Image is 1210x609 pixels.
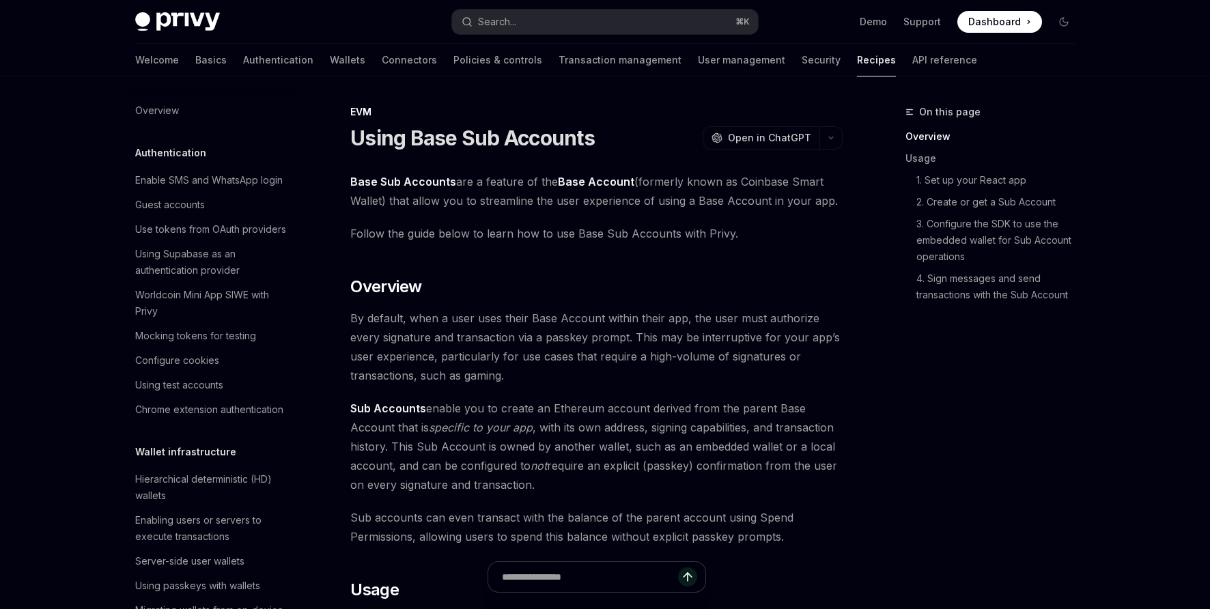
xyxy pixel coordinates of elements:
[124,242,299,283] a: Using Supabase as an authentication provider
[124,373,299,397] a: Using test accounts
[905,169,1086,191] a: 1. Set up your React app
[135,352,219,369] div: Configure cookies
[135,172,283,188] div: Enable SMS and WhatsApp login
[735,16,750,27] span: ⌘ K
[857,44,896,76] a: Recipes
[558,175,634,189] a: Base Account
[802,44,841,76] a: Security
[350,401,426,416] a: Sub Accounts
[135,145,206,161] h5: Authentication
[905,191,1086,213] a: 2. Create or get a Sub Account
[124,324,299,348] a: Mocking tokens for testing
[502,562,678,592] input: Ask a question...
[728,131,811,145] span: Open in ChatGPT
[135,328,256,344] div: Mocking tokens for testing
[350,508,843,546] span: Sub accounts can even transact with the balance of the parent account using Spend Permissions, al...
[135,221,286,238] div: Use tokens from OAuth providers
[452,10,758,34] button: Open search
[124,283,299,324] a: Worldcoin Mini App SIWE with Privy
[531,459,547,472] em: not
[124,508,299,549] a: Enabling users or servers to execute transactions
[124,549,299,573] a: Server-side user wallets
[124,397,299,422] a: Chrome extension authentication
[350,126,595,150] h1: Using Base Sub Accounts
[453,44,542,76] a: Policies & controls
[957,11,1042,33] a: Dashboard
[124,348,299,373] a: Configure cookies
[860,15,887,29] a: Demo
[703,126,819,150] button: Open in ChatGPT
[135,44,179,76] a: Welcome
[912,44,977,76] a: API reference
[135,578,260,594] div: Using passkeys with wallets
[124,98,299,123] a: Overview
[124,467,299,508] a: Hierarchical deterministic (HD) wallets
[478,14,516,30] div: Search...
[124,193,299,217] a: Guest accounts
[124,573,299,598] a: Using passkeys with wallets
[382,44,437,76] a: Connectors
[1053,11,1075,33] button: Toggle dark mode
[350,276,421,298] span: Overview
[124,168,299,193] a: Enable SMS and WhatsApp login
[968,15,1021,29] span: Dashboard
[905,268,1086,306] a: 4. Sign messages and send transactions with the Sub Account
[135,197,205,213] div: Guest accounts
[350,172,843,210] span: are a feature of the (formerly known as Coinbase Smart Wallet) that allow you to streamline the u...
[135,12,220,31] img: dark logo
[905,147,1086,169] a: Usage
[195,44,227,76] a: Basics
[135,377,223,393] div: Using test accounts
[243,44,313,76] a: Authentication
[698,44,785,76] a: User management
[429,421,533,434] em: specific to your app
[135,102,179,119] div: Overview
[919,104,981,120] span: On this page
[135,512,291,545] div: Enabling users or servers to execute transactions
[124,217,299,242] a: Use tokens from OAuth providers
[330,44,365,76] a: Wallets
[135,246,291,279] div: Using Supabase as an authentication provider
[350,175,456,189] a: Base Sub Accounts
[135,401,283,418] div: Chrome extension authentication
[905,213,1086,268] a: 3. Configure the SDK to use the embedded wallet for Sub Account operations
[905,126,1086,147] a: Overview
[559,44,681,76] a: Transaction management
[135,444,236,460] h5: Wallet infrastructure
[135,471,291,504] div: Hierarchical deterministic (HD) wallets
[903,15,941,29] a: Support
[678,567,697,586] button: Send message
[135,553,244,569] div: Server-side user wallets
[350,224,843,243] span: Follow the guide below to learn how to use Base Sub Accounts with Privy.
[135,287,291,320] div: Worldcoin Mini App SIWE with Privy
[350,105,843,119] div: EVM
[350,309,843,385] span: By default, when a user uses their Base Account within their app, the user must authorize every s...
[350,399,843,494] span: enable you to create an Ethereum account derived from the parent Base Account that is , with its ...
